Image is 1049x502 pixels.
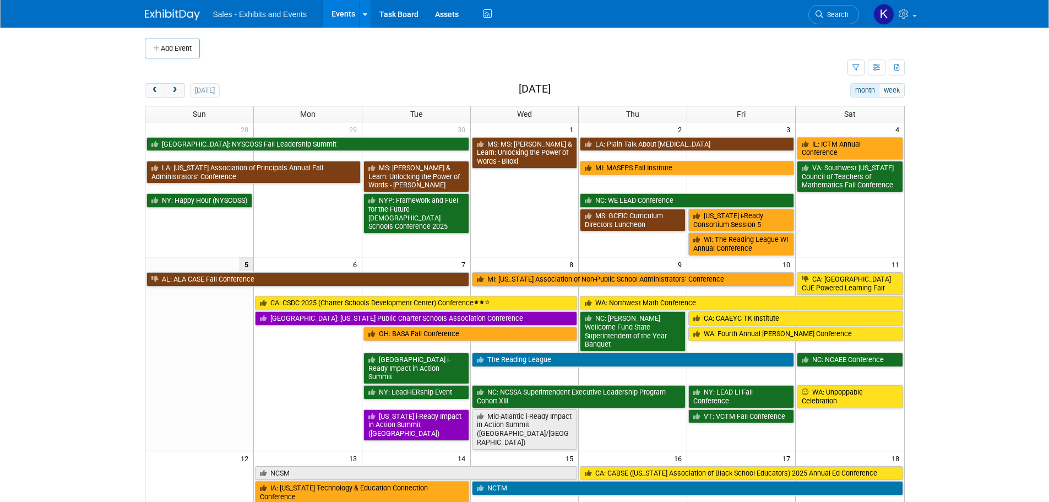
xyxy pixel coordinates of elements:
[580,466,903,481] a: CA: CABSE ([US_STATE] Association of Black School Educators) 2025 Annual Ed Conference
[145,9,200,20] img: ExhibitDay
[797,137,903,160] a: IL: ICTM Annual Conference
[456,451,470,465] span: 14
[626,110,639,118] span: Thu
[844,110,856,118] span: Sat
[797,353,903,367] a: NC: NCAEE Conference
[580,296,903,310] a: WA: Northwest Math Conference
[145,83,165,98] button: prev
[564,451,578,465] span: 15
[348,122,362,136] span: 29
[688,209,794,231] a: [US_STATE] i-Ready Consortium Session 5
[785,122,795,136] span: 3
[797,272,903,295] a: CA: [GEOGRAPHIC_DATA] CUE Powered Learning Fair
[363,161,469,192] a: MS: [PERSON_NAME] & Learn: Unlocking the Power of Words - [PERSON_NAME]
[873,4,894,25] img: Kara Haven
[580,209,686,231] a: MS: GCEIC Curriculum Directors Luncheon
[352,257,362,271] span: 6
[165,83,185,98] button: next
[193,110,206,118] span: Sun
[255,466,578,481] a: NCSM
[580,311,686,352] a: NC: [PERSON_NAME] Wellcome Fund State Superintendent of the Year Banquet
[519,83,551,95] h2: [DATE]
[580,161,794,175] a: MI: MASFPS Fall Institute
[472,272,795,287] a: MI: [US_STATE] Association of Non-Public School Administrators’ Conference
[568,257,578,271] span: 8
[781,451,795,465] span: 17
[472,353,795,367] a: The Reading League
[472,409,578,450] a: Mid-Atlantic i-Ready Impact in Action Summit ([GEOGRAPHIC_DATA]/[GEOGRAPHIC_DATA])
[688,311,903,326] a: CA: CAAEYC TK Institute
[363,327,578,341] a: OH: BASA Fall Conference
[363,353,469,384] a: [GEOGRAPHIC_DATA] i-Ready Impact in Action Summit
[688,233,794,255] a: WI: The Reading League WI Annual Conference
[797,161,903,192] a: VA: Southwest [US_STATE] Council of Teachers of Mathematics Fall Conference
[146,137,469,152] a: [GEOGRAPHIC_DATA]: NYSCOSS Fall Leadership Summit
[568,122,578,136] span: 1
[677,122,687,136] span: 2
[146,272,469,287] a: AL: ALA CASE Fall Conference
[517,110,532,118] span: Wed
[145,39,200,58] button: Add Event
[190,83,219,98] button: [DATE]
[879,83,904,98] button: week
[580,137,794,152] a: LA: Plain Talk About [MEDICAL_DATA]
[688,409,794,424] a: VT: VCTM Fall Conference
[460,257,470,271] span: 7
[300,110,316,118] span: Mon
[894,122,904,136] span: 4
[239,257,253,271] span: 5
[890,257,904,271] span: 11
[781,257,795,271] span: 10
[673,451,687,465] span: 16
[580,193,794,208] a: NC: WE LEAD Conference
[688,385,794,408] a: NY: LEAD LI Fall Conference
[240,122,253,136] span: 28
[240,451,253,465] span: 12
[255,296,578,310] a: CA: CSDC 2025 (Charter Schools Development Center) Conference
[677,257,687,271] span: 9
[823,10,849,19] span: Search
[797,385,903,408] a: WA: Unpoppable Celebration
[737,110,746,118] span: Fri
[456,122,470,136] span: 30
[363,193,469,234] a: NYP: Framework and Fuel for the Future [DEMOGRAPHIC_DATA] Schools Conference 2025
[146,193,252,208] a: NY: Happy Hour (NYSCOSS)
[890,451,904,465] span: 18
[363,385,469,400] a: NY: LeadHERship Event
[363,409,469,441] a: [US_STATE] i-Ready Impact in Action Summit ([GEOGRAPHIC_DATA])
[213,10,307,19] span: Sales - Exhibits and Events
[410,110,422,118] span: Tue
[146,161,361,183] a: LA: [US_STATE] Association of Principals Annual Fall Administrators’ Conference
[472,481,903,495] a: NCTM
[688,327,903,341] a: WA: Fourth Annual [PERSON_NAME] Conference
[472,137,578,169] a: MS: MS: [PERSON_NAME] & Learn: Unlocking the Power of Words - Biloxi
[348,451,362,465] span: 13
[472,385,686,408] a: NC: NCSSA Superintendent Executive Leadership Program Cohort XIII
[808,5,859,24] a: Search
[255,311,578,326] a: [GEOGRAPHIC_DATA]: [US_STATE] Public Charter Schools Association Conference
[850,83,879,98] button: month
